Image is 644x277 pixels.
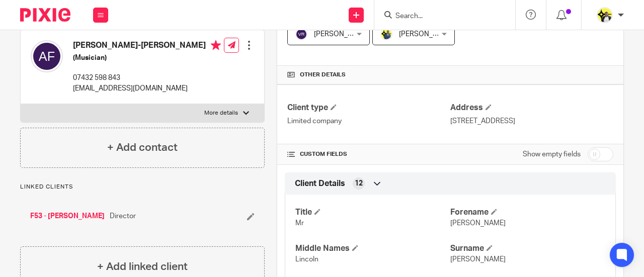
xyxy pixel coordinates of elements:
[20,8,70,22] img: Pixie
[380,28,392,40] img: Dennis-Starbridge.jpg
[97,259,188,274] h4: + Add linked client
[295,220,304,227] span: Mr
[31,40,63,72] img: svg%3E
[287,103,450,113] h4: Client type
[295,256,318,263] span: Lincoln
[73,40,221,53] h4: [PERSON_NAME]-[PERSON_NAME]
[523,149,581,159] label: Show empty fields
[450,220,506,227] span: [PERSON_NAME]
[399,31,454,38] span: [PERSON_NAME]
[394,12,485,21] input: Search
[287,116,450,126] p: Limited company
[314,31,369,38] span: [PERSON_NAME]
[450,207,605,218] h4: Forename
[355,178,363,189] span: 12
[204,109,238,117] p: More details
[211,40,221,50] i: Primary
[450,256,506,263] span: [PERSON_NAME]
[295,178,345,189] span: Client Details
[73,83,221,94] p: [EMAIL_ADDRESS][DOMAIN_NAME]
[295,243,450,254] h4: Middle Names
[73,73,221,83] p: 07432 598 843
[107,140,178,155] h4: + Add contact
[110,211,136,221] span: Director
[450,243,605,254] h4: Surname
[295,28,307,40] img: svg%3E
[30,211,105,221] a: F53 - [PERSON_NAME]
[287,150,450,158] h4: CUSTOM FIELDS
[73,53,221,63] h5: (Musician)
[450,103,613,113] h4: Address
[597,7,613,23] img: Carine-Starbridge.jpg
[300,71,346,79] span: Other details
[20,183,265,191] p: Linked clients
[450,116,613,126] p: [STREET_ADDRESS]
[295,207,450,218] h4: Title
